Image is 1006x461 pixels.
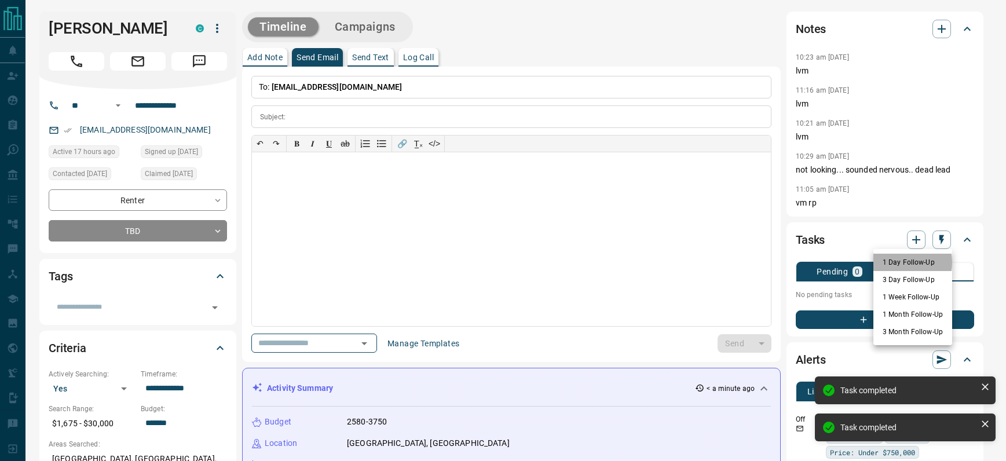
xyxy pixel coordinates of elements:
[873,288,952,306] li: 1 Week Follow-Up
[873,323,952,341] li: 3 Month Follow-Up
[840,386,976,395] div: Task completed
[873,306,952,323] li: 1 Month Follow-Up
[873,254,952,271] li: 1 Day Follow-Up
[840,423,976,432] div: Task completed
[873,271,952,288] li: 3 Day Follow-Up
